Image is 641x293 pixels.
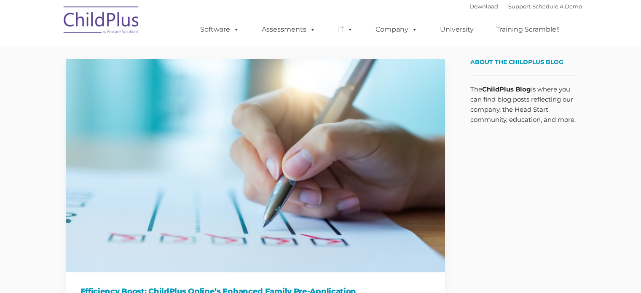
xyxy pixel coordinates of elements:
a: Download [469,3,498,10]
font: | [469,3,582,10]
a: University [432,21,482,38]
a: Software [192,21,248,38]
span: About the ChildPlus Blog [470,58,563,66]
a: Support [508,3,531,10]
a: IT [330,21,362,38]
a: Company [367,21,426,38]
a: Assessments [253,21,324,38]
a: Schedule A Demo [532,3,582,10]
img: ChildPlus by Procare Solutions [59,0,144,43]
img: Efficiency Boost: ChildPlus Online's Enhanced Family Pre-Application Process - Streamlining Appli... [66,59,445,272]
p: The is where you can find blog posts reflecting our company, the Head Start community, education,... [470,84,576,125]
strong: ChildPlus Blog [482,85,531,93]
a: Training Scramble!! [488,21,568,38]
